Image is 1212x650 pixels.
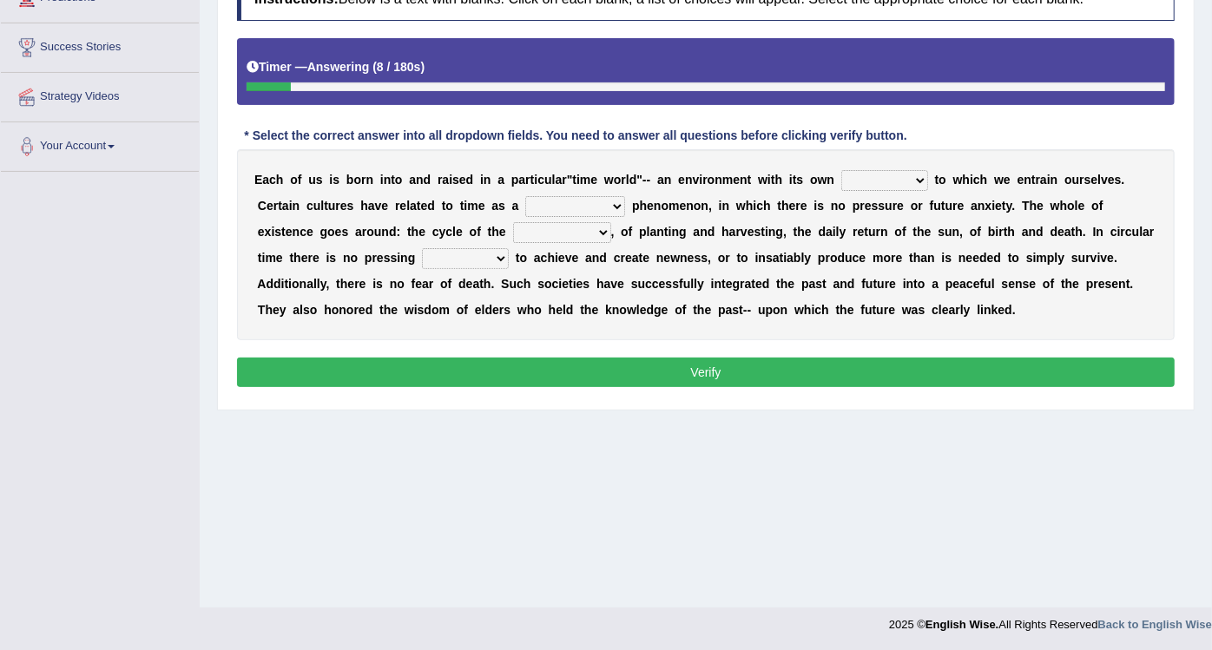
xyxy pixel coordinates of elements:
[1,23,199,67] a: Success Stories
[918,199,922,213] b: r
[938,225,945,239] b: s
[1,73,199,116] a: Strategy Videos
[819,225,827,239] b: d
[1072,173,1080,187] b: u
[669,225,672,239] b: i
[530,173,535,187] b: t
[700,225,708,239] b: n
[756,199,763,213] b: c
[621,225,629,239] b: o
[642,173,647,187] b: -
[1079,173,1084,187] b: r
[768,225,776,239] b: n
[320,225,328,239] b: g
[293,225,300,239] b: n
[247,61,425,74] h5: Timer —
[590,173,597,187] b: e
[491,199,498,213] b: a
[746,199,754,213] b: h
[991,199,995,213] b: i
[273,199,278,213] b: r
[409,173,416,187] b: a
[237,358,1175,387] button: Verify
[380,173,384,187] b: i
[970,173,973,187] b: i
[366,225,374,239] b: o
[796,199,800,213] b: r
[647,173,651,187] b: -
[416,173,424,187] b: n
[763,199,771,213] b: h
[771,173,775,187] b: t
[512,199,519,213] b: a
[580,173,590,187] b: m
[748,173,752,187] b: t
[657,173,664,187] b: a
[384,173,392,187] b: n
[368,199,375,213] b: a
[406,199,410,213] b: l
[306,199,313,213] b: c
[761,225,765,239] b: t
[876,225,880,239] b: r
[781,199,789,213] b: h
[300,225,306,239] b: c
[377,60,421,74] b: 8 / 180s
[271,225,274,239] b: i
[397,225,401,239] b: :
[1004,225,1008,239] b: t
[672,225,680,239] b: n
[865,225,869,239] b: t
[800,199,807,213] b: e
[736,225,741,239] b: r
[445,199,453,213] b: o
[286,225,293,239] b: e
[953,173,963,187] b: w
[810,173,818,187] b: o
[1004,173,1011,187] b: e
[1024,173,1031,187] b: n
[497,173,504,187] b: a
[1067,199,1075,213] b: o
[818,173,827,187] b: w
[576,173,580,187] b: i
[789,173,793,187] b: i
[335,199,339,213] b: r
[758,173,767,187] b: w
[324,199,328,213] b: t
[656,225,664,239] b: n
[335,225,342,239] b: e
[1098,618,1212,631] a: Back to English Wise
[629,173,637,187] b: d
[702,173,707,187] b: r
[885,199,893,213] b: u
[1030,199,1037,213] b: h
[329,173,333,187] b: i
[733,173,740,187] b: e
[1099,199,1103,213] b: f
[374,225,382,239] b: u
[647,199,654,213] b: e
[1060,199,1068,213] b: h
[267,199,273,213] b: e
[776,225,784,239] b: g
[1031,173,1036,187] b: t
[1008,225,1016,239] b: h
[478,199,485,213] b: e
[794,225,798,239] b: t
[626,173,629,187] b: l
[452,225,456,239] b: l
[399,199,406,213] b: e
[959,225,963,239] b: ,
[741,225,748,239] b: v
[391,173,395,187] b: t
[664,225,669,239] b: t
[313,199,321,213] b: u
[1002,199,1006,213] b: t
[372,60,377,74] b: (
[1078,199,1085,213] b: e
[639,225,647,239] b: p
[460,199,464,213] b: t
[274,225,281,239] b: s
[911,199,919,213] b: o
